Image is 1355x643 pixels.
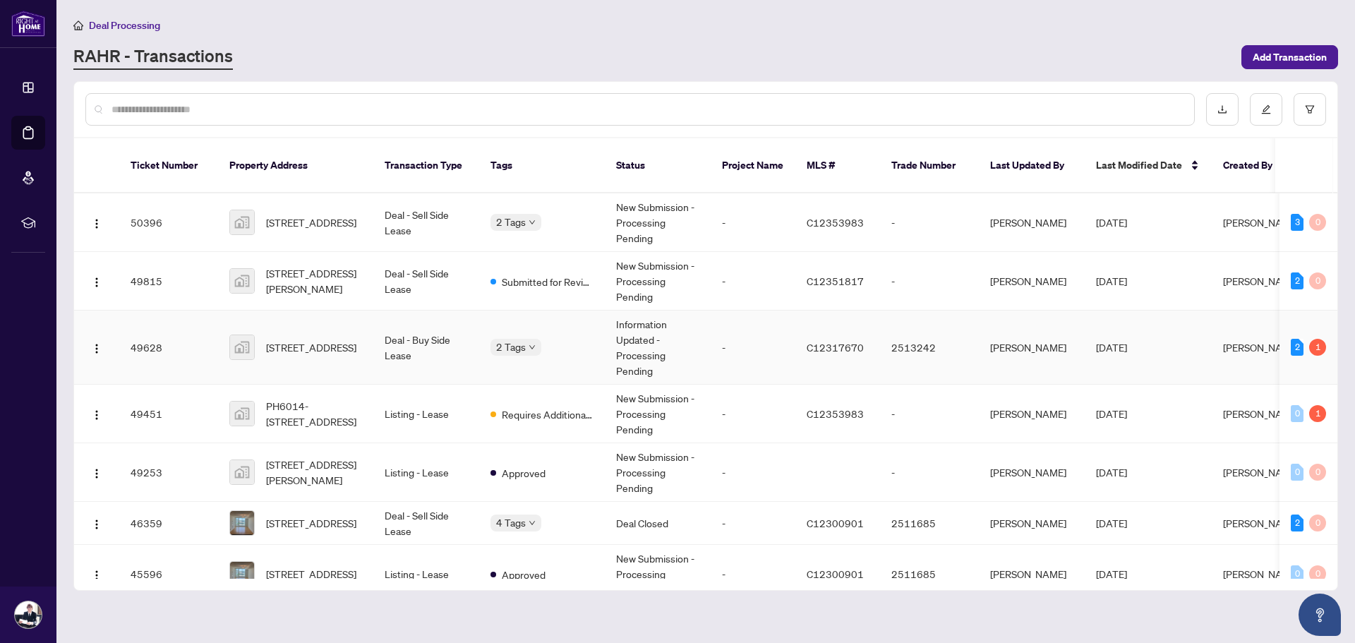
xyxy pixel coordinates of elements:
[496,515,526,531] span: 4 Tags
[1291,405,1303,422] div: 0
[1291,464,1303,481] div: 0
[1223,275,1299,287] span: [PERSON_NAME]
[880,193,979,252] td: -
[880,502,979,545] td: 2511685
[979,443,1085,502] td: [PERSON_NAME]
[230,460,254,484] img: thumbnail-img
[373,502,479,545] td: Deal - Sell Side Lease
[979,385,1085,443] td: [PERSON_NAME]
[605,385,711,443] td: New Submission - Processing Pending
[1096,275,1127,287] span: [DATE]
[979,138,1085,193] th: Last Updated By
[1096,517,1127,529] span: [DATE]
[711,385,795,443] td: -
[880,311,979,385] td: 2513242
[979,311,1085,385] td: [PERSON_NAME]
[1217,104,1227,114] span: download
[795,138,880,193] th: MLS #
[119,545,218,603] td: 45596
[807,407,864,420] span: C12353983
[880,385,979,443] td: -
[1309,405,1326,422] div: 1
[880,545,979,603] td: 2511685
[711,502,795,545] td: -
[266,398,362,429] span: PH6014-[STREET_ADDRESS]
[119,138,218,193] th: Ticket Number
[230,402,254,426] img: thumbnail-img
[230,511,254,535] img: thumbnail-img
[1253,46,1327,68] span: Add Transaction
[711,252,795,311] td: -
[1309,214,1326,231] div: 0
[605,193,711,252] td: New Submission - Processing Pending
[91,468,102,479] img: Logo
[1096,157,1182,173] span: Last Modified Date
[373,545,479,603] td: Listing - Lease
[496,214,526,230] span: 2 Tags
[502,274,594,289] span: Submitted for Review
[529,344,536,351] span: down
[266,215,356,230] span: [STREET_ADDRESS]
[1223,567,1299,580] span: [PERSON_NAME]
[85,211,108,234] button: Logo
[1309,464,1326,481] div: 0
[91,409,102,421] img: Logo
[1291,272,1303,289] div: 2
[230,562,254,586] img: thumbnail-img
[807,216,864,229] span: C12353983
[502,567,546,582] span: Approved
[1291,214,1303,231] div: 3
[91,570,102,581] img: Logo
[119,502,218,545] td: 46359
[1206,93,1239,126] button: download
[1223,341,1299,354] span: [PERSON_NAME]
[11,11,45,37] img: logo
[605,502,711,545] td: Deal Closed
[119,252,218,311] td: 49815
[1305,104,1315,114] span: filter
[218,138,373,193] th: Property Address
[807,517,864,529] span: C12300901
[1096,341,1127,354] span: [DATE]
[230,335,254,359] img: thumbnail-img
[1223,466,1299,479] span: [PERSON_NAME]
[373,311,479,385] td: Deal - Buy Side Lease
[502,465,546,481] span: Approved
[807,567,864,580] span: C12300901
[880,443,979,502] td: -
[373,193,479,252] td: Deal - Sell Side Lease
[119,443,218,502] td: 49253
[1096,216,1127,229] span: [DATE]
[979,252,1085,311] td: [PERSON_NAME]
[373,138,479,193] th: Transaction Type
[1309,565,1326,582] div: 0
[119,385,218,443] td: 49451
[1309,515,1326,531] div: 0
[119,311,218,385] td: 49628
[373,252,479,311] td: Deal - Sell Side Lease
[880,138,979,193] th: Trade Number
[73,20,83,30] span: home
[496,339,526,355] span: 2 Tags
[711,138,795,193] th: Project Name
[605,545,711,603] td: New Submission - Processing Pending
[1309,339,1326,356] div: 1
[266,339,356,355] span: [STREET_ADDRESS]
[91,277,102,288] img: Logo
[529,519,536,527] span: down
[1096,407,1127,420] span: [DATE]
[1291,339,1303,356] div: 2
[230,269,254,293] img: thumbnail-img
[1096,466,1127,479] span: [DATE]
[605,138,711,193] th: Status
[529,219,536,226] span: down
[1223,216,1299,229] span: [PERSON_NAME]
[807,341,864,354] span: C12317670
[85,336,108,359] button: Logo
[266,457,362,488] span: [STREET_ADDRESS][PERSON_NAME]
[1223,517,1299,529] span: [PERSON_NAME]
[1096,567,1127,580] span: [DATE]
[711,311,795,385] td: -
[711,443,795,502] td: -
[266,265,362,296] span: [STREET_ADDRESS][PERSON_NAME]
